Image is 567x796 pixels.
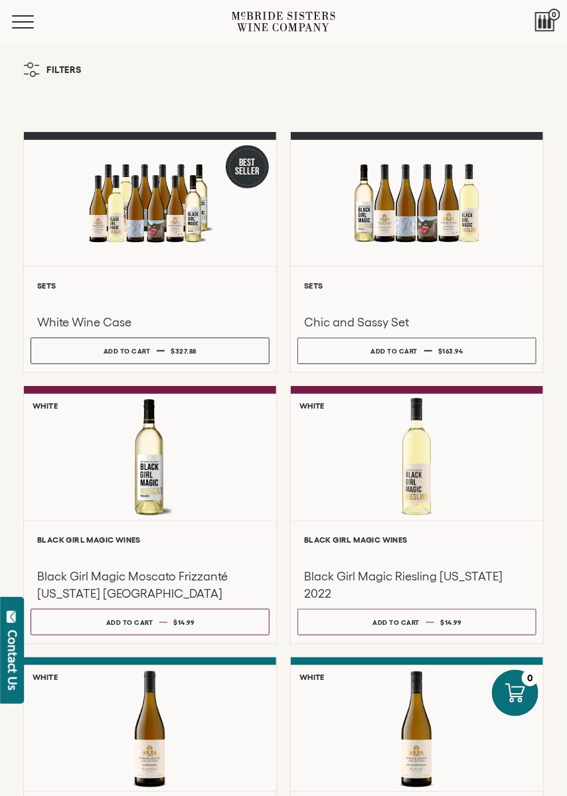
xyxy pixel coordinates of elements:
button: Add to cart $14.99 [297,609,536,635]
span: $14.99 [440,619,461,626]
h6: Sets [37,281,263,290]
h3: White Wine Case [37,314,263,331]
button: Add to cart $163.94 [297,338,536,364]
span: $14.99 [173,619,194,626]
a: Best Seller White Wine Case Sets White Wine Case Add to cart $327.88 [23,132,277,373]
h6: White [299,401,325,410]
div: Contact Us [6,630,19,691]
button: Add to cart $14.99 [31,609,270,635]
div: Add to cart [104,342,151,361]
span: 0 [548,9,560,21]
h6: Black Girl Magic Wines [304,535,530,544]
h3: Black Girl Magic Moscato Frizzanté [US_STATE] [GEOGRAPHIC_DATA] [37,568,263,602]
button: Mobile Menu Trigger [12,15,60,29]
h6: White [33,673,58,681]
span: $163.94 [438,348,463,355]
a: White Black Girl Magic Moscato Frizzanté California NV Black Girl Magic Wines Black Girl Magic Mo... [23,386,277,644]
div: 0 [522,670,538,687]
h6: White [33,401,58,410]
button: Filters [17,56,88,84]
h6: Black Girl Magic Wines [37,535,263,544]
div: Add to cart [370,342,418,361]
span: $327.88 [171,348,197,355]
a: White Black Girl Magic Riesling California Black Girl Magic Wines Black Girl Magic Riesling [US_S... [290,386,544,644]
div: Add to cart [373,613,420,632]
a: Chic and Sassy Set Sets Chic and Sassy Set Add to cart $163.94 [290,132,544,373]
h6: White [299,673,325,681]
h3: Black Girl Magic Riesling [US_STATE] 2022 [304,568,530,602]
h6: Sets [304,281,530,290]
button: Add to cart $327.88 [31,338,270,364]
span: Filters [46,65,82,74]
div: Add to cart [106,613,153,632]
h3: Chic and Sassy Set [304,314,530,331]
